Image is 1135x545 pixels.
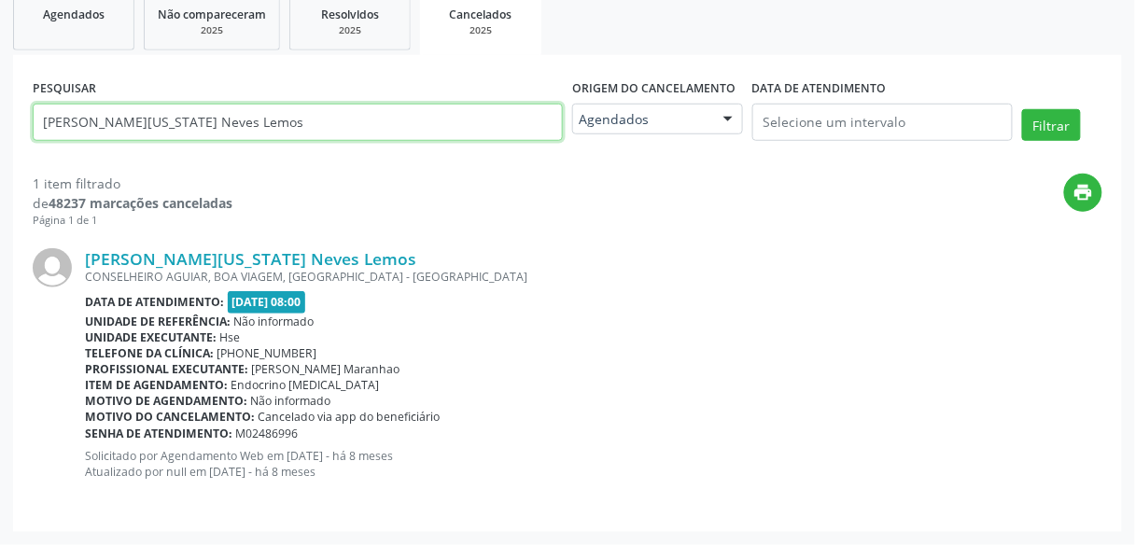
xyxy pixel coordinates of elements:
[33,193,232,213] div: de
[251,393,331,409] span: Não informado
[85,269,1102,285] div: CONSELHEIRO AGUIAR, BOA VIAGEM, [GEOGRAPHIC_DATA] - [GEOGRAPHIC_DATA]
[231,377,380,393] span: Endocrino [MEDICAL_DATA]
[579,110,705,129] span: Agendados
[259,409,441,425] span: Cancelado via app do beneficiário
[33,248,72,287] img: img
[85,448,1102,480] p: Solicitado por Agendamento Web em [DATE] - há 8 meses Atualizado por null em [DATE] - há 8 meses
[433,23,528,37] div: 2025
[85,393,247,409] b: Motivo de agendamento:
[85,426,232,441] b: Senha de atendimento:
[234,314,315,329] span: Não informado
[33,174,232,193] div: 1 item filtrado
[85,361,248,377] b: Profissional executante:
[752,104,1013,141] input: Selecione um intervalo
[217,345,317,361] span: [PHONE_NUMBER]
[85,248,416,269] a: [PERSON_NAME][US_STATE] Neves Lemos
[1073,182,1094,203] i: print
[252,361,400,377] span: [PERSON_NAME] Maranhao
[33,104,563,141] input: Nome, código do beneficiário ou CPF
[85,409,255,425] b: Motivo do cancelamento:
[303,23,397,37] div: 2025
[33,213,232,229] div: Página 1 de 1
[158,7,266,22] span: Não compareceram
[228,291,306,313] span: [DATE] 08:00
[321,7,379,22] span: Resolvidos
[43,7,105,22] span: Agendados
[220,329,241,345] span: Hse
[450,7,512,22] span: Cancelados
[1022,109,1081,141] button: Filtrar
[85,329,217,345] b: Unidade executante:
[85,377,228,393] b: Item de agendamento:
[158,23,266,37] div: 2025
[1064,174,1102,212] button: print
[572,75,736,104] label: Origem do cancelamento
[85,345,214,361] b: Telefone da clínica:
[752,75,887,104] label: DATA DE ATENDIMENTO
[85,314,231,329] b: Unidade de referência:
[33,75,96,104] label: PESQUISAR
[85,294,224,310] b: Data de atendimento:
[236,426,299,441] span: M02486996
[49,194,232,212] strong: 48237 marcações canceladas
